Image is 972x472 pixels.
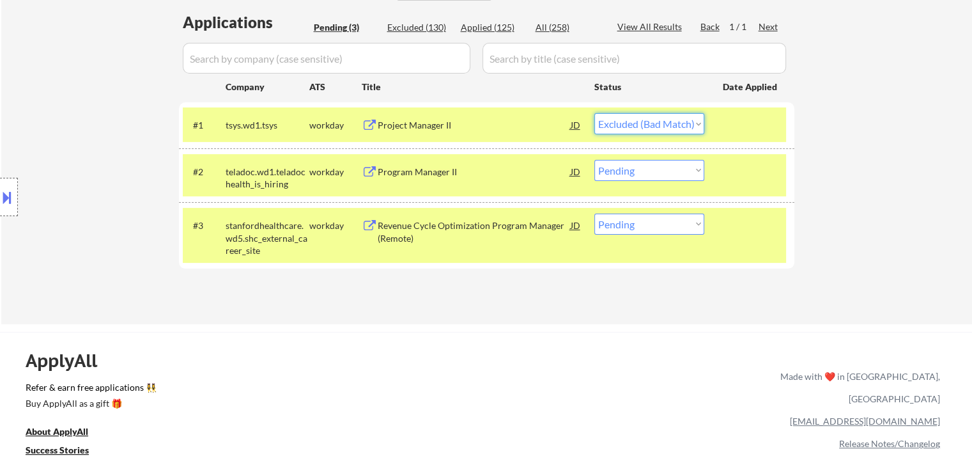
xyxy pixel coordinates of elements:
[26,444,89,455] u: Success Stories
[700,20,721,33] div: Back
[569,214,582,237] div: JD
[226,166,309,191] div: teladoc.wd1.teladochealth_is_hiring
[378,166,571,178] div: Program Manager II
[617,20,686,33] div: View All Results
[482,43,786,74] input: Search by title (case sensitive)
[839,438,940,449] a: Release Notes/Changelog
[362,81,582,93] div: Title
[309,166,362,178] div: workday
[26,425,106,441] a: About ApplyAll
[594,75,704,98] div: Status
[378,119,571,132] div: Project Manager II
[387,21,451,34] div: Excluded (130)
[26,426,88,437] u: About ApplyAll
[759,20,779,33] div: Next
[26,383,513,397] a: Refer & earn free applications 👯‍♀️
[183,15,309,30] div: Applications
[314,21,378,34] div: Pending (3)
[775,365,940,410] div: Made with ❤️ in [GEOGRAPHIC_DATA], [GEOGRAPHIC_DATA]
[378,219,571,244] div: Revenue Cycle Optimization Program Manager (Remote)
[26,397,153,413] a: Buy ApplyAll as a gift 🎁
[569,160,582,183] div: JD
[569,113,582,136] div: JD
[226,119,309,132] div: tsys.wd1.tsys
[309,119,362,132] div: workday
[309,81,362,93] div: ATS
[536,21,599,34] div: All (258)
[26,399,153,408] div: Buy ApplyAll as a gift 🎁
[309,219,362,232] div: workday
[26,350,112,372] div: ApplyAll
[461,21,525,34] div: Applied (125)
[790,416,940,427] a: [EMAIL_ADDRESS][DOMAIN_NAME]
[226,219,309,257] div: stanfordhealthcare.wd5.shc_external_career_site
[26,443,106,459] a: Success Stories
[226,81,309,93] div: Company
[723,81,779,93] div: Date Applied
[729,20,759,33] div: 1 / 1
[183,43,470,74] input: Search by company (case sensitive)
